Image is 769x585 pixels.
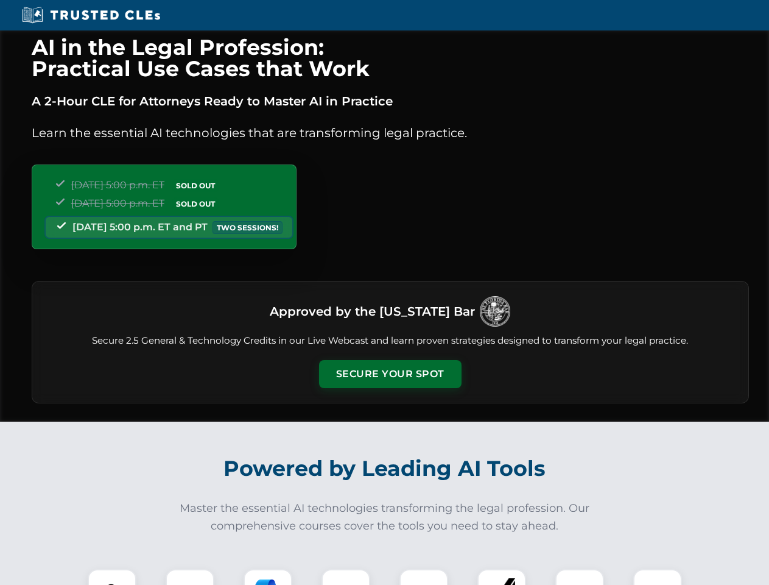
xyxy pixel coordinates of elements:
span: [DATE] 5:00 p.m. ET [71,197,164,209]
p: Secure 2.5 General & Technology Credits in our Live Webcast and learn proven strategies designed ... [47,334,734,348]
p: A 2-Hour CLE for Attorneys Ready to Master AI in Practice [32,91,749,111]
p: Master the essential AI technologies transforming the legal profession. Our comprehensive courses... [172,500,598,535]
h2: Powered by Leading AI Tools [47,447,722,490]
span: [DATE] 5:00 p.m. ET [71,179,164,191]
p: Learn the essential AI technologies that are transforming legal practice. [32,123,749,143]
img: Trusted CLEs [18,6,164,24]
h1: AI in the Legal Profession: Practical Use Cases that Work [32,37,749,79]
h3: Approved by the [US_STATE] Bar [270,300,475,322]
button: Secure Your Spot [319,360,462,388]
span: SOLD OUT [172,197,219,210]
img: Logo [480,296,510,327]
span: SOLD OUT [172,179,219,192]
